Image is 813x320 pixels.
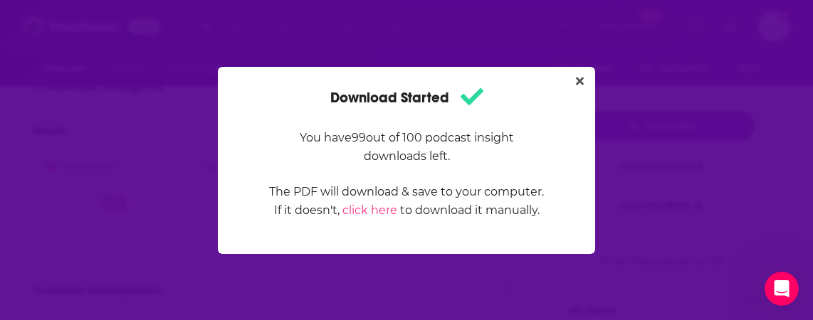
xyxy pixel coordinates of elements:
[570,73,589,90] button: Close
[342,203,397,217] a: click here
[268,183,545,220] p: The PDF will download & save to your computer. If it doesn't, to download it manually.
[268,129,545,166] p: You have 99 out of 100 podcast insight downloads left.
[765,272,799,306] iframe: Intercom live chat
[330,84,483,112] h1: Download Started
